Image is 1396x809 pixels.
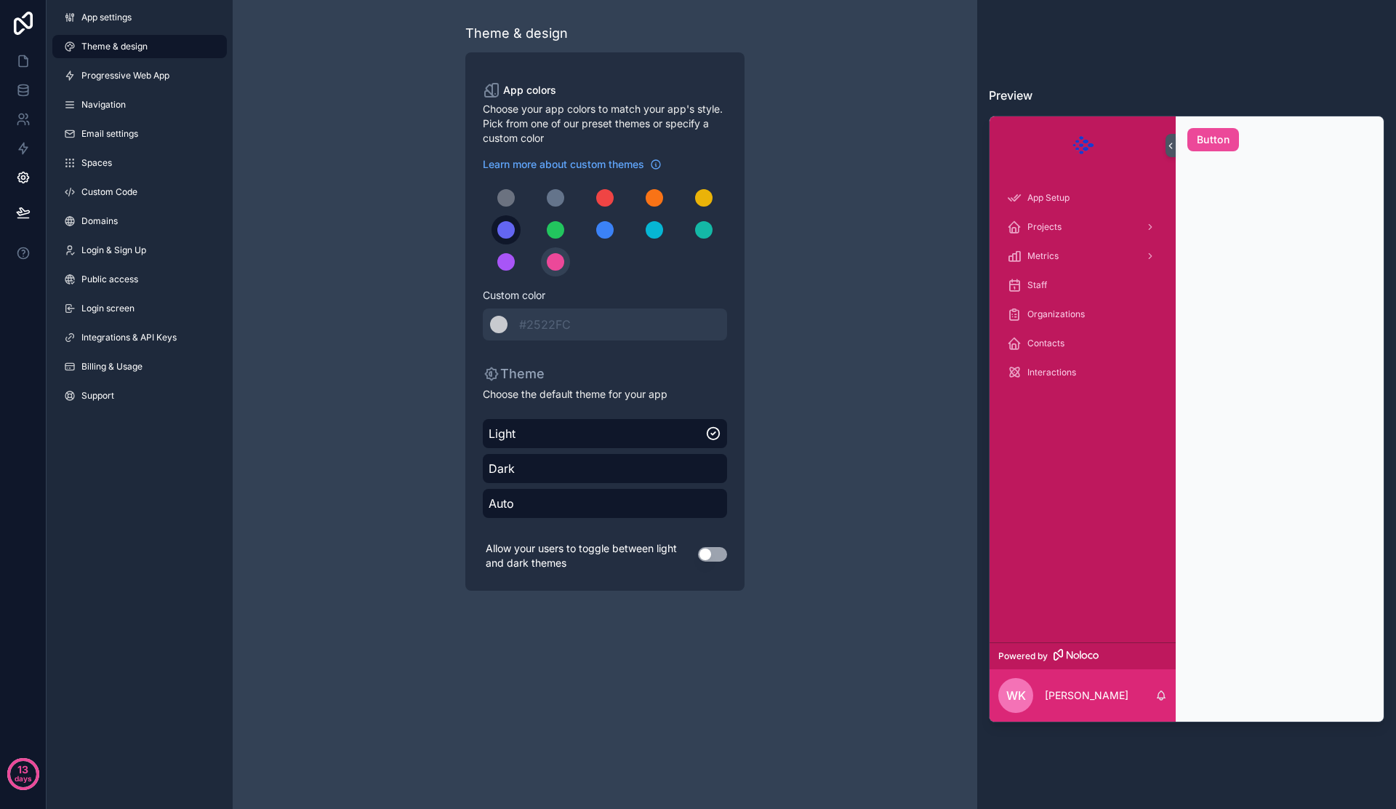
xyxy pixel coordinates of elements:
p: Allow your users to toggle between light and dark themes [483,538,698,573]
span: App colors [503,83,556,97]
a: Email settings [52,122,227,146]
span: Login & Sign Up [81,244,146,256]
span: Custom Code [81,186,137,198]
p: [PERSON_NAME] [1045,688,1128,703]
div: scrollable content [990,175,1176,642]
span: Theme & design [81,41,148,52]
a: Metrics [998,243,1167,269]
span: Auto [489,495,721,512]
a: Custom Code [52,180,227,204]
a: Organizations [998,301,1167,327]
a: Contacts [998,330,1167,356]
a: Learn more about custom themes [483,157,662,172]
a: Theme & design [52,35,227,58]
span: Support [81,390,114,402]
p: days [15,768,32,789]
a: Interactions [998,359,1167,386]
span: App settings [81,12,132,23]
img: App logo [1069,134,1096,157]
span: #2522FC [519,317,571,332]
span: Staff [1027,279,1047,291]
a: Staff [998,272,1167,298]
span: Spaces [81,157,112,169]
div: Theme & design [465,23,568,44]
a: Billing & Usage [52,355,227,378]
span: Custom color [483,288,715,303]
a: Spaces [52,151,227,175]
h3: Preview [989,87,1384,104]
a: Support [52,384,227,407]
span: Light [489,425,705,442]
a: Login screen [52,297,227,320]
span: Interactions [1027,367,1076,378]
span: Navigation [81,99,126,111]
span: Email settings [81,128,138,140]
span: WK [1006,687,1026,704]
p: 13 [17,762,28,777]
p: Theme [483,364,545,384]
span: Metrics [1027,250,1059,262]
span: Progressive Web App [81,70,169,81]
span: Powered by [998,650,1048,662]
span: Learn more about custom themes [483,157,644,172]
span: Projects [1027,221,1062,233]
a: Public access [52,268,227,291]
a: App settings [52,6,227,29]
span: Domains [81,215,118,227]
span: Choose the default theme for your app [483,387,727,402]
button: Button [1187,128,1239,151]
a: App Setup [998,185,1167,211]
span: Integrations & API Keys [81,332,177,343]
a: Progressive Web App [52,64,227,87]
a: Powered by [990,642,1176,669]
span: Choose your app colors to match your app's style. Pick from one of our preset themes or specify a... [483,102,727,146]
span: Login screen [81,303,135,314]
a: Navigation [52,93,227,116]
span: Public access [81,274,138,285]
span: App Setup [1027,192,1070,204]
a: Login & Sign Up [52,239,227,262]
a: Domains [52,210,227,233]
span: Contacts [1027,338,1064,349]
span: Billing & Usage [81,361,143,372]
a: Projects [998,214,1167,240]
a: Integrations & API Keys [52,326,227,349]
span: Organizations [1027,308,1085,320]
span: Dark [489,460,721,477]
